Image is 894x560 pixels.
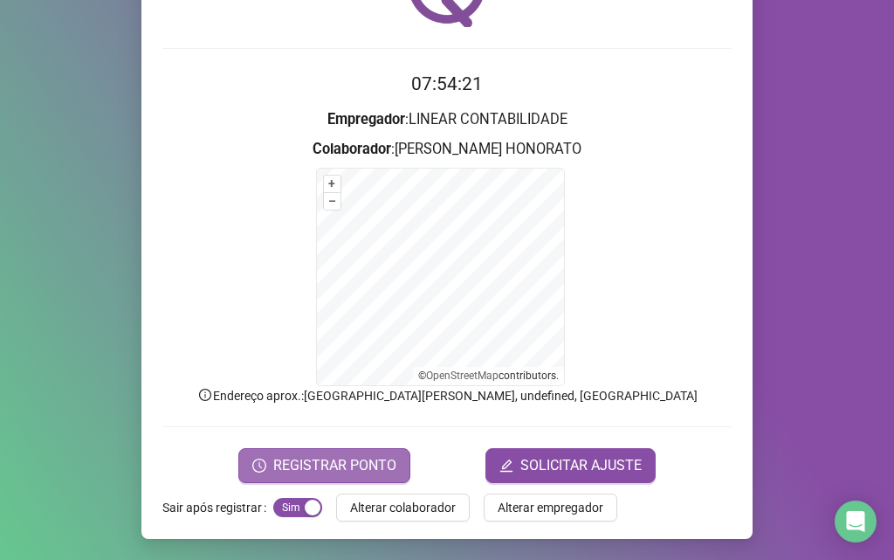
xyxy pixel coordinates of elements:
button: Alterar colaborador [336,494,470,522]
span: Alterar empregador [498,498,603,517]
span: edit [499,459,513,473]
h3: : [PERSON_NAME] HONORATO [162,138,732,161]
label: Sair após registrar [162,494,273,522]
button: – [324,193,340,210]
time: 07:54:21 [411,73,483,94]
a: OpenStreetMap [426,370,499,382]
button: REGISTRAR PONTO [238,448,410,483]
span: clock-circle [252,459,266,473]
p: Endereço aprox. : [GEOGRAPHIC_DATA][PERSON_NAME], undefined, [GEOGRAPHIC_DATA] [162,386,732,405]
button: + [324,176,340,192]
li: © contributors. [418,370,559,382]
strong: Colaborador [313,141,391,157]
button: Alterar empregador [484,494,617,522]
span: info-circle [197,387,213,403]
span: Alterar colaborador [350,498,456,517]
strong: Empregador [327,111,405,128]
span: REGISTRAR PONTO [273,455,396,476]
span: SOLICITAR AJUSTE [520,455,642,476]
h3: : LINEAR CONTABILIDADE [162,108,732,131]
div: Open Intercom Messenger [835,501,877,543]
button: editSOLICITAR AJUSTE [485,448,656,483]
